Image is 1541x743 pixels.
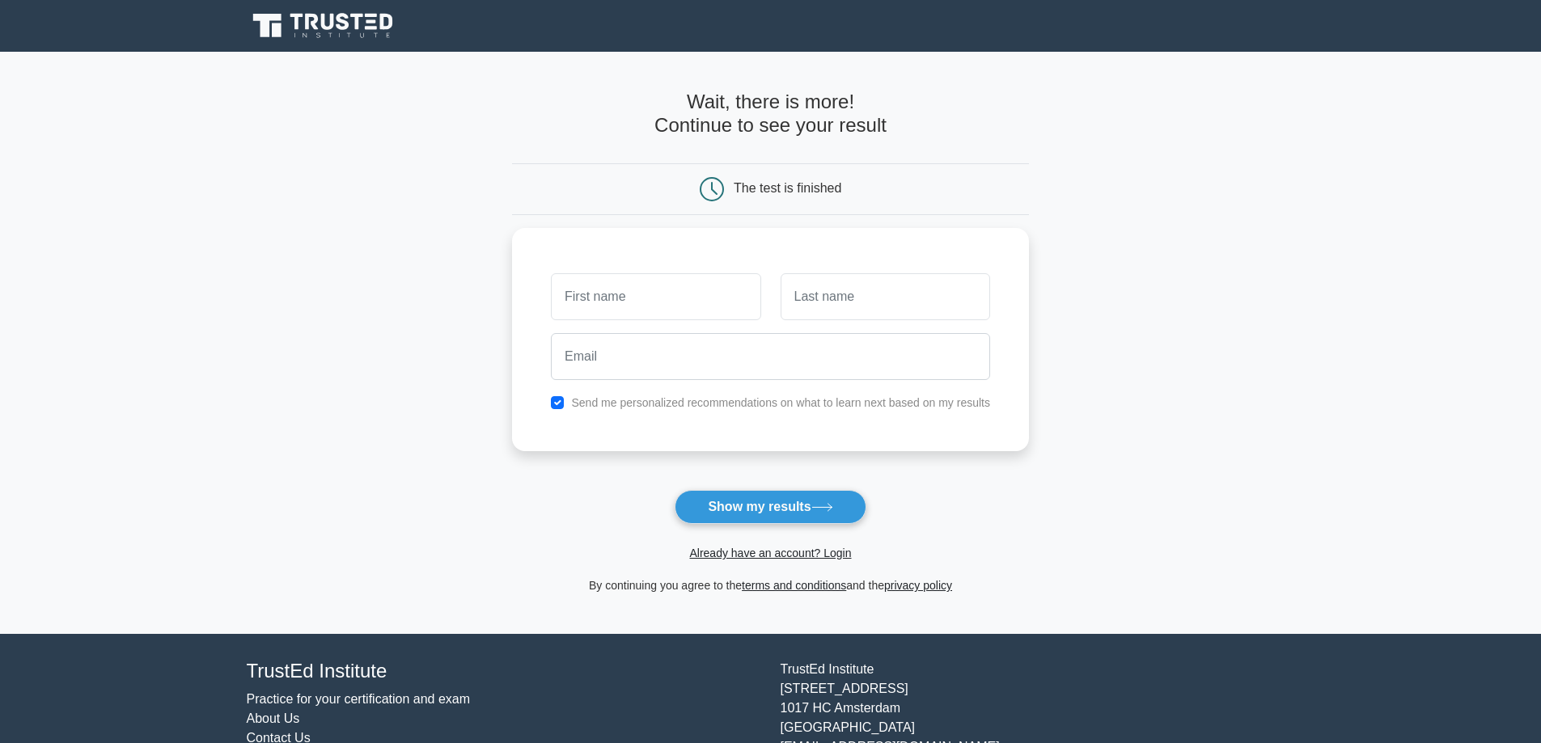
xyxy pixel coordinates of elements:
h4: Wait, there is more! Continue to see your result [512,91,1029,137]
a: privacy policy [884,579,952,592]
a: Practice for your certification and exam [247,692,471,706]
a: Already have an account? Login [689,547,851,559]
button: Show my results [675,490,866,524]
a: terms and conditions [742,579,846,592]
input: Email [551,333,990,380]
div: The test is finished [734,181,841,195]
input: Last name [781,273,990,320]
a: About Us [247,711,300,725]
label: Send me personalized recommendations on what to learn next based on my results [571,396,990,409]
input: First name [551,273,760,320]
div: By continuing you agree to the and the [502,576,1039,595]
h4: TrustEd Institute [247,660,761,683]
